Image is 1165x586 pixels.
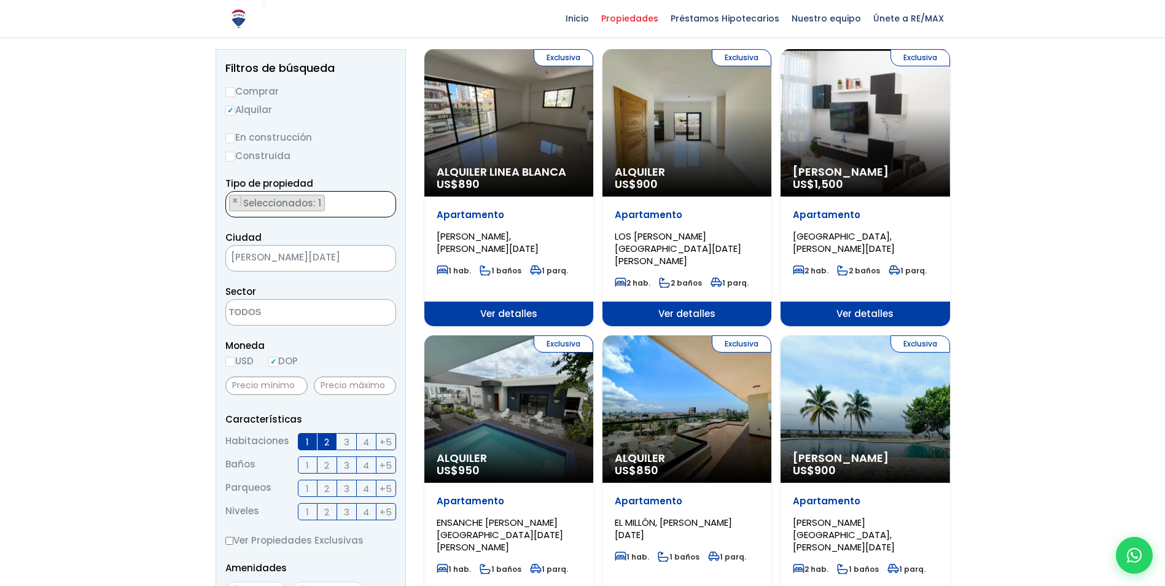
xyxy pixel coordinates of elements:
[437,452,581,464] span: Alquiler
[887,564,925,574] span: 1 parq.
[225,148,396,163] label: Construida
[225,84,396,99] label: Comprar
[225,503,259,520] span: Niveles
[636,176,658,192] span: 900
[225,285,256,298] span: Sector
[793,265,828,276] span: 2 hab.
[595,9,664,28] span: Propiedades
[437,176,480,192] span: US$
[615,209,759,221] p: Apartamento
[383,195,389,206] span: ×
[225,456,255,474] span: Baños
[228,8,249,29] img: Logo de REMAX
[382,195,389,207] button: Remove all items
[230,195,241,206] button: Remove item
[225,177,313,190] span: Tipo de propiedad
[363,434,369,450] span: 4
[306,458,309,473] span: 1
[380,458,392,473] span: +5
[793,495,937,507] p: Apartamento
[781,49,949,326] a: Exclusiva [PERSON_NAME] US$1,500 Apartamento [GEOGRAPHIC_DATA], [PERSON_NAME][DATE] 2 hab. 2 baño...
[615,495,759,507] p: Apartamento
[658,552,699,562] span: 1 baños
[306,481,309,496] span: 1
[225,377,308,395] input: Precio mínimo
[324,458,329,473] span: 2
[437,265,471,276] span: 1 hab.
[344,481,349,496] span: 3
[793,176,843,192] span: US$
[615,552,649,562] span: 1 hab.
[889,265,927,276] span: 1 parq.
[424,302,593,326] span: Ver detalles
[225,87,235,97] input: Comprar
[458,463,480,478] span: 950
[712,49,771,66] span: Exclusiva
[664,9,785,28] span: Préstamos Hipotecarios
[229,195,325,211] li: APARTAMENTO
[225,412,396,427] p: Características
[437,209,581,221] p: Apartamento
[437,564,471,574] span: 1 hab.
[363,458,369,473] span: 4
[615,230,741,267] span: LOS [PERSON_NAME][GEOGRAPHIC_DATA][DATE][PERSON_NAME]
[363,504,369,520] span: 4
[268,353,298,369] label: DOP
[437,516,563,553] span: ENSANCHE [PERSON_NAME][GEOGRAPHIC_DATA][DATE][PERSON_NAME]
[225,231,262,244] span: Ciudad
[534,335,593,353] span: Exclusiva
[306,504,309,520] span: 1
[365,249,383,268] button: Remove all items
[458,176,480,192] span: 890
[380,504,392,520] span: +5
[225,433,289,450] span: Habitaciones
[837,265,880,276] span: 2 baños
[380,434,392,450] span: +5
[437,495,581,507] p: Apartamento
[344,458,349,473] span: 3
[636,463,658,478] span: 850
[814,176,843,192] span: 1,500
[615,278,650,288] span: 2 hab.
[225,62,396,74] h2: Filtros de búsqueda
[785,9,867,28] span: Nuestro equipo
[377,253,383,264] span: ×
[226,300,345,326] textarea: Search
[226,192,233,218] textarea: Search
[225,152,235,162] input: Construida
[225,480,271,497] span: Parqueos
[602,302,771,326] span: Ver detalles
[226,249,365,266] span: SANTO DOMINGO DE GUZMÁN
[324,504,329,520] span: 2
[559,9,595,28] span: Inicio
[225,338,396,353] span: Moneda
[225,133,235,143] input: En construcción
[534,49,593,66] span: Exclusiva
[424,49,593,326] a: Exclusiva Alquiler Linea Blanca US$890 Apartamento [PERSON_NAME], [PERSON_NAME][DATE] 1 hab. 1 ba...
[437,463,480,478] span: US$
[380,481,392,496] span: +5
[781,302,949,326] span: Ver detalles
[225,560,396,576] p: Amenidades
[314,377,396,395] input: Precio máximo
[437,166,581,178] span: Alquiler Linea Blanca
[242,197,324,209] span: Seleccionados: 1
[225,102,396,117] label: Alquilar
[793,452,937,464] span: [PERSON_NAME]
[225,353,254,369] label: USD
[225,537,233,545] input: Ver Propiedades Exclusivas
[793,564,828,574] span: 2 hab.
[344,434,349,450] span: 3
[530,265,568,276] span: 1 parq.
[712,335,771,353] span: Exclusiva
[890,335,950,353] span: Exclusiva
[615,516,732,541] span: EL MILLÓN, [PERSON_NAME][DATE]
[793,463,836,478] span: US$
[615,463,658,478] span: US$
[814,463,836,478] span: 900
[602,49,771,326] a: Exclusiva Alquiler US$900 Apartamento LOS [PERSON_NAME][GEOGRAPHIC_DATA][DATE][PERSON_NAME] 2 hab...
[225,106,235,115] input: Alquilar
[890,49,950,66] span: Exclusiva
[837,564,879,574] span: 1 baños
[659,278,702,288] span: 2 baños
